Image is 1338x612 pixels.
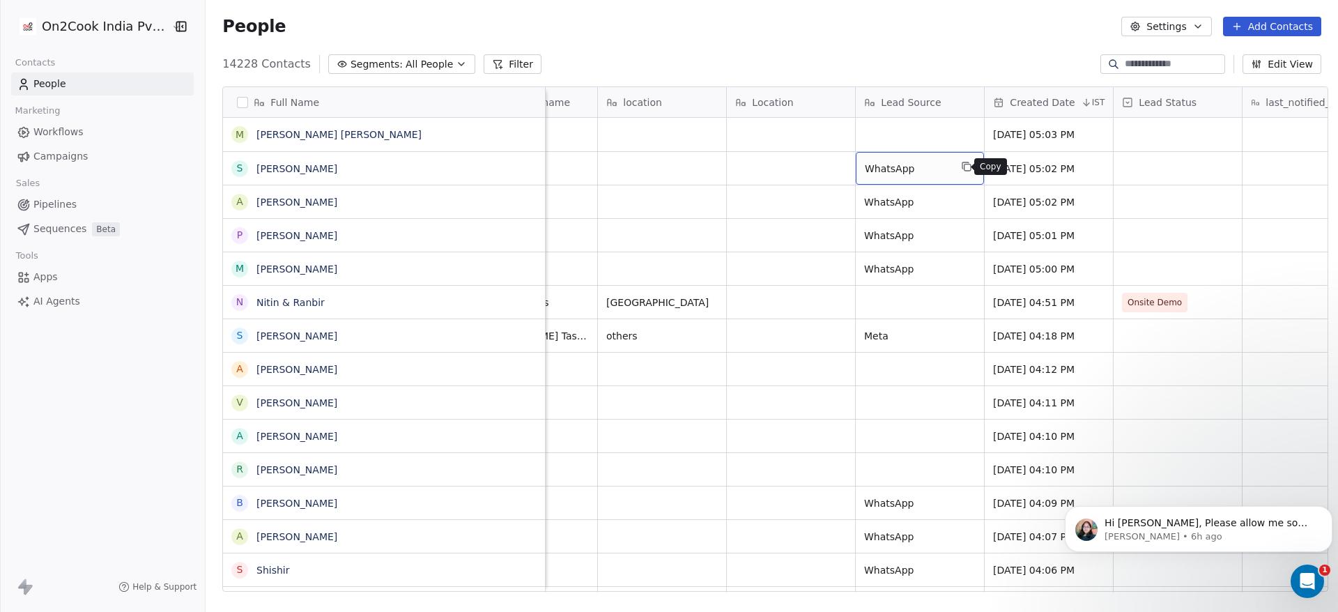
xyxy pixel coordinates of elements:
span: Apps [33,270,58,284]
a: Pipelines [11,193,194,216]
span: IST [1092,97,1105,108]
div: V [237,395,244,410]
span: WhatsApp [864,530,976,544]
span: People [33,77,66,91]
div: S [237,563,243,577]
span: [DATE] 04:07 PM [993,530,1105,544]
img: on2cook%20logo-04%20copy.jpg [20,18,36,35]
span: Lead Source [881,95,941,109]
iframe: Intercom live chat [1291,565,1324,598]
a: Campaigns [11,145,194,168]
p: Copy [980,161,1001,172]
span: Onsite Demo [1128,296,1182,309]
a: [PERSON_NAME] [256,464,337,475]
span: [DATE] 04:10 PM [993,463,1105,477]
div: S [237,328,243,343]
span: WhatsApp [864,496,976,510]
a: AI Agents [11,290,194,313]
div: A [237,429,244,443]
span: Full Name [270,95,319,109]
span: [DATE] 04:10 PM [993,429,1105,443]
span: On2Cook India Pvt. Ltd. [42,17,168,36]
span: WhatsApp [865,162,950,176]
span: [DATE] 05:03 PM [993,128,1105,141]
span: 14228 Contacts [222,56,311,72]
span: [DATE] 04:51 PM [993,296,1105,309]
span: Pipelines [33,197,77,212]
div: Location [727,87,855,117]
div: Created DateIST [985,87,1113,117]
span: Lead Status [1139,95,1197,109]
div: S [237,161,243,176]
button: On2Cook India Pvt. Ltd. [17,15,162,38]
span: Meta [864,329,976,343]
span: [DATE] 05:00 PM [993,262,1105,276]
a: [PERSON_NAME] [256,330,337,342]
button: Filter [484,54,541,74]
span: All People [406,57,453,72]
span: [DATE] 04:18 PM [993,329,1105,343]
div: grid [223,118,546,592]
a: [PERSON_NAME] [256,230,337,241]
a: Apps [11,266,194,289]
a: Workflows [11,121,194,144]
span: others [606,329,718,343]
span: Campaigns [33,149,88,164]
span: People [222,16,286,37]
span: location [623,95,662,109]
button: Settings [1121,17,1211,36]
div: Lead Status [1114,87,1242,117]
span: [GEOGRAPHIC_DATA] [606,296,718,309]
a: [PERSON_NAME] [256,364,337,375]
span: Help & Support [132,581,197,592]
div: M [236,261,244,276]
span: Created Date [1010,95,1075,109]
a: [PERSON_NAME] [256,397,337,408]
div: P [237,228,243,243]
div: N [236,295,243,309]
a: Shishir [256,565,289,576]
button: Edit View [1243,54,1321,74]
span: Workflows [33,125,84,139]
span: Segments: [351,57,403,72]
span: [DATE] 04:11 PM [993,396,1105,410]
span: WhatsApp [864,262,976,276]
a: [PERSON_NAME] [256,163,337,174]
iframe: Intercom notifications message [1059,477,1338,574]
div: location [598,87,726,117]
span: AI Agents [33,294,80,309]
span: Beta [92,222,120,236]
a: [PERSON_NAME] [256,197,337,208]
span: [DATE] 05:02 PM [993,195,1105,209]
a: [PERSON_NAME] [256,498,337,509]
div: Lead Source [856,87,984,117]
span: WhatsApp [864,229,976,243]
a: [PERSON_NAME] [256,531,337,542]
a: [PERSON_NAME] [PERSON_NAME] [256,129,422,140]
span: WhatsApp [864,195,976,209]
div: B [237,496,244,510]
span: Location [752,95,793,109]
span: WhatsApp [864,563,976,577]
span: Sales [10,173,46,194]
button: Add Contacts [1223,17,1321,36]
a: SequencesBeta [11,217,194,240]
span: [DATE] 05:01 PM [993,229,1105,243]
a: Nitin & Ranbir [256,297,325,308]
span: Sequences [33,222,86,236]
span: [DATE] 04:06 PM [993,563,1105,577]
a: Help & Support [118,581,197,592]
div: A [237,529,244,544]
div: M [236,128,244,142]
div: Full Name [223,87,545,117]
span: 1 [1319,565,1330,576]
span: [DATE] 04:12 PM [993,362,1105,376]
span: Contacts [9,52,61,73]
span: [DATE] 05:02 PM [993,162,1105,176]
div: A [237,194,244,209]
a: People [11,72,194,95]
